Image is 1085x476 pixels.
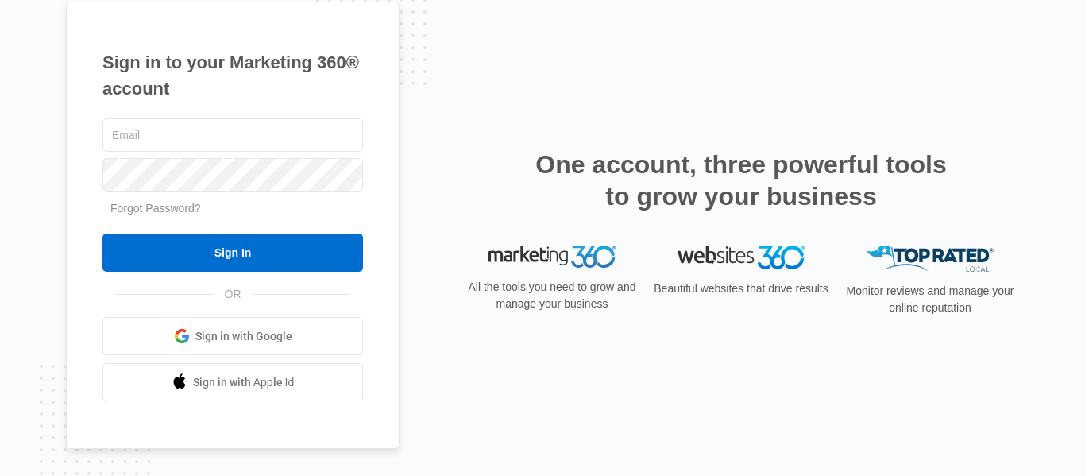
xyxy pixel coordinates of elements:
span: OR [214,286,253,303]
a: Sign in with Apple Id [102,363,363,401]
img: Websites 360 [678,246,805,269]
input: Email [102,118,363,152]
h1: Sign in to your Marketing 360® account [102,49,363,102]
a: Sign in with Google [102,317,363,355]
span: Sign in with Apple Id [193,374,295,391]
p: Beautiful websites that drive results [652,281,830,297]
img: Marketing 360 [488,246,616,268]
span: Sign in with Google [195,328,292,345]
p: All the tools you need to grow and manage your business [463,279,641,312]
a: Forgot Password? [110,202,201,215]
img: Top Rated Local [867,246,994,272]
p: Monitor reviews and manage your online reputation [841,283,1019,316]
input: Sign In [102,234,363,272]
h2: One account, three powerful tools to grow your business [531,149,952,212]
